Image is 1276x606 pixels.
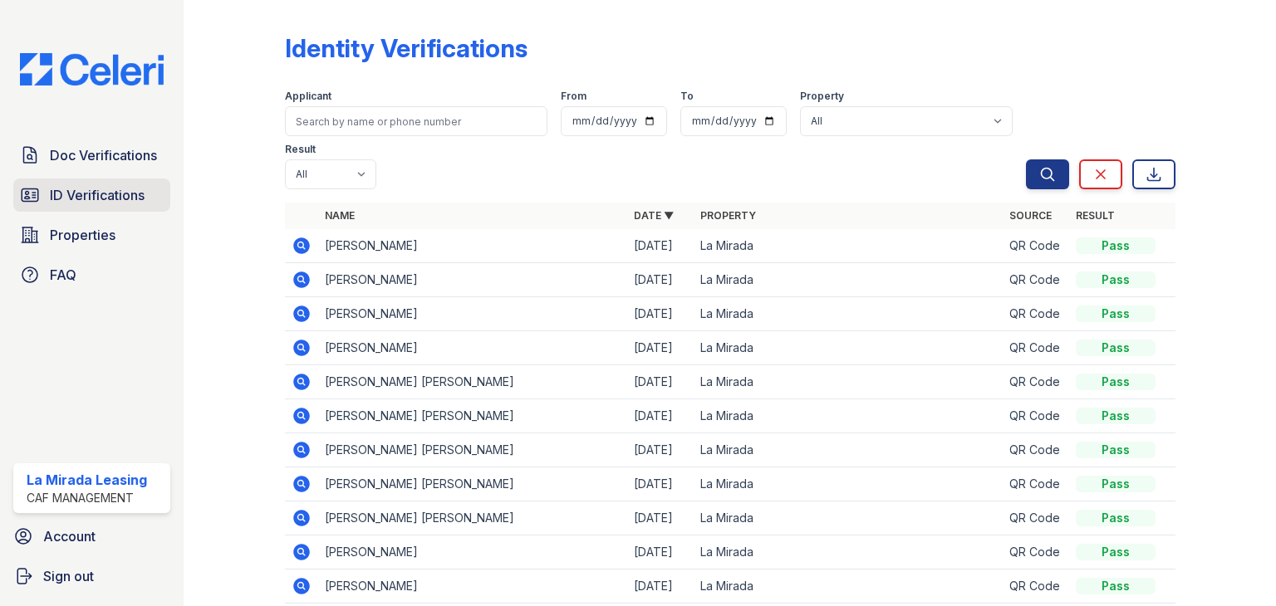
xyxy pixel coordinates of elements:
[627,331,694,365] td: [DATE]
[1009,209,1052,222] a: Source
[1076,544,1156,560] div: Pass
[7,53,177,86] img: CE_Logo_Blue-a8612792a0a2168367f1c8372b55b34899dd931a85d93a1a3d3e32e68fde9ad4.png
[627,501,694,535] td: [DATE]
[285,33,528,63] div: Identity Verifications
[285,90,331,103] label: Applicant
[7,560,177,593] a: Sign out
[627,263,694,297] td: [DATE]
[1076,374,1156,390] div: Pass
[694,263,1003,297] td: La Mirada
[627,433,694,467] td: [DATE]
[318,229,627,263] td: [PERSON_NAME]
[1076,237,1156,254] div: Pass
[694,331,1003,365] td: La Mirada
[627,569,694,604] td: [DATE]
[318,399,627,433] td: [PERSON_NAME] [PERSON_NAME]
[325,209,355,222] a: Name
[634,209,674,222] a: Date ▼
[1003,535,1069,569] td: QR Code
[1076,209,1115,222] a: Result
[694,297,1003,331] td: La Mirada
[694,229,1003,263] td: La Mirada
[627,297,694,331] td: [DATE]
[694,365,1003,399] td: La Mirada
[800,90,844,103] label: Property
[1003,569,1069,604] td: QR Code
[318,569,627,604] td: [PERSON_NAME]
[1003,297,1069,331] td: QR Code
[627,399,694,433] td: [DATE]
[627,365,694,399] td: [DATE]
[50,225,115,245] span: Properties
[318,331,627,365] td: [PERSON_NAME]
[318,297,627,331] td: [PERSON_NAME]
[285,106,547,136] input: Search by name or phone number
[694,467,1003,501] td: La Mirada
[627,467,694,501] td: [DATE]
[318,263,627,297] td: [PERSON_NAME]
[700,209,756,222] a: Property
[13,139,170,172] a: Doc Verifications
[1076,442,1156,458] div: Pass
[1076,476,1156,492] div: Pass
[1003,399,1069,433] td: QR Code
[50,185,145,205] span: ID Verifications
[13,178,170,212] a: ID Verifications
[285,143,316,156] label: Result
[1003,229,1069,263] td: QR Code
[13,218,170,252] a: Properties
[1076,305,1156,322] div: Pass
[561,90,586,103] label: From
[43,526,96,546] span: Account
[1076,271,1156,288] div: Pass
[1003,331,1069,365] td: QR Code
[318,501,627,535] td: [PERSON_NAME] [PERSON_NAME]
[1003,365,1069,399] td: QR Code
[627,535,694,569] td: [DATE]
[1076,340,1156,356] div: Pass
[318,535,627,569] td: [PERSON_NAME]
[694,535,1003,569] td: La Mirada
[50,265,76,285] span: FAQ
[694,433,1003,467] td: La Mirada
[13,258,170,291] a: FAQ
[318,365,627,399] td: [PERSON_NAME] [PERSON_NAME]
[1003,501,1069,535] td: QR Code
[1003,433,1069,467] td: QR Code
[694,399,1003,433] td: La Mirada
[680,90,694,103] label: To
[27,470,147,490] div: La Mirada Leasing
[627,229,694,263] td: [DATE]
[7,520,177,553] a: Account
[1076,408,1156,424] div: Pass
[1003,467,1069,501] td: QR Code
[27,490,147,506] div: CAF Management
[694,501,1003,535] td: La Mirada
[318,467,627,501] td: [PERSON_NAME] [PERSON_NAME]
[43,566,94,586] span: Sign out
[1003,263,1069,297] td: QR Code
[50,145,157,165] span: Doc Verifications
[1076,510,1156,526] div: Pass
[1076,578,1156,594] div: Pass
[694,569,1003,604] td: La Mirada
[318,433,627,467] td: [PERSON_NAME] [PERSON_NAME]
